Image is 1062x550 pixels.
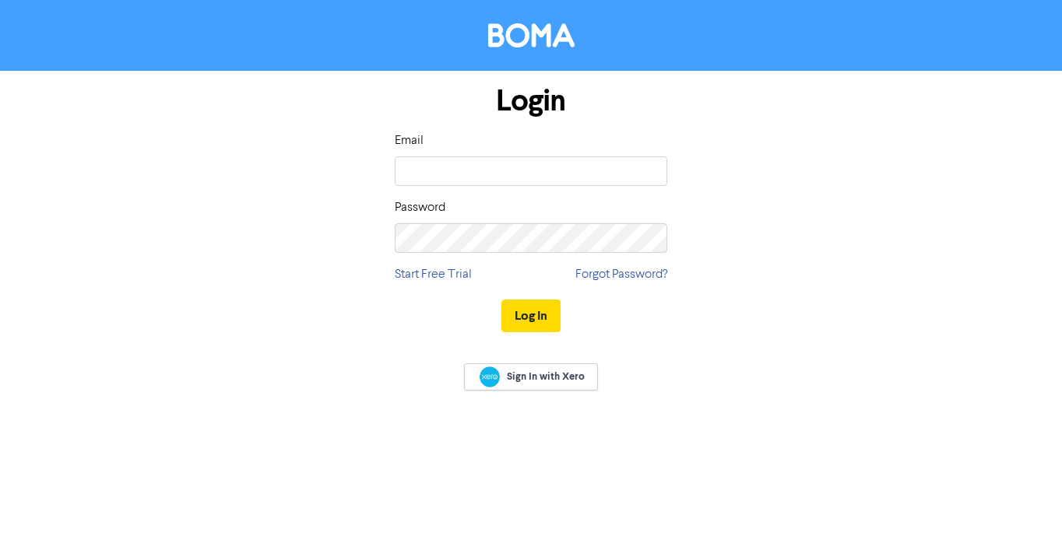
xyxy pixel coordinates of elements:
label: Email [395,131,424,150]
button: Log In [501,300,561,332]
iframe: Chat Widget [984,475,1062,550]
img: BOMA Logo [488,23,575,47]
span: Sign In with Xero [507,370,585,384]
a: Start Free Trial [395,265,472,284]
label: Password [395,198,445,217]
a: Sign In with Xero [464,363,598,391]
h1: Login [395,83,667,119]
img: Xero logo [480,366,500,387]
a: Forgot Password? [575,265,667,284]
